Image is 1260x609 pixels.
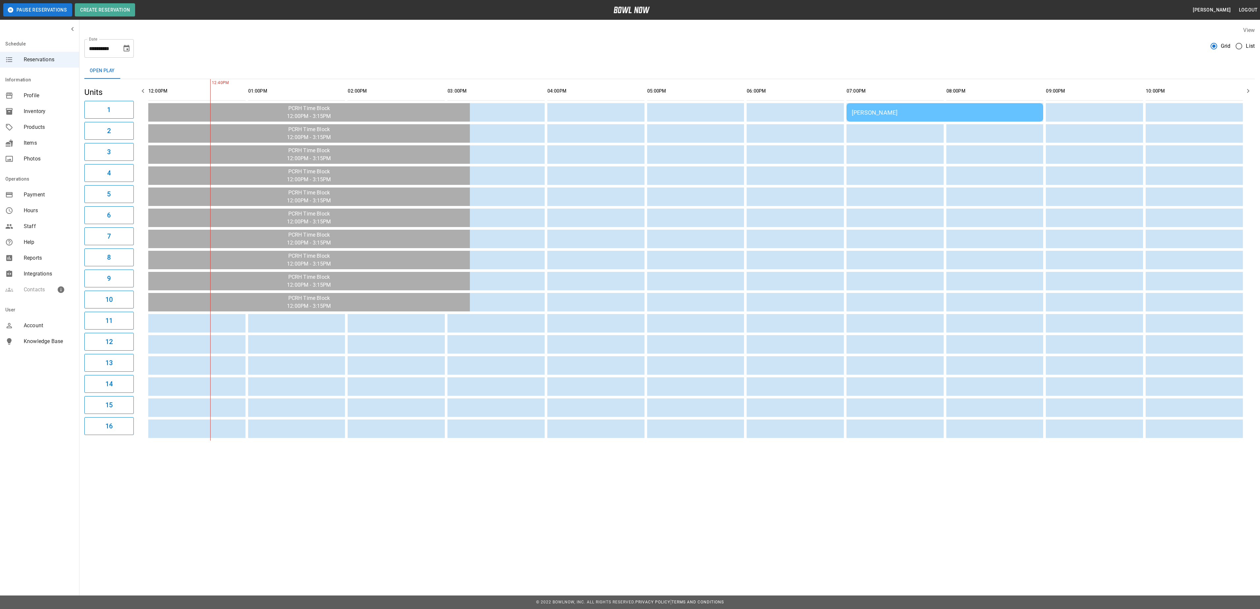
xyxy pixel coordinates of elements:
button: Logout [1236,4,1260,16]
button: 13 [84,354,134,372]
button: 12 [84,333,134,351]
h6: 11 [105,315,113,326]
h6: 3 [107,147,111,157]
h6: 5 [107,189,111,199]
button: 6 [84,206,134,224]
button: 10 [84,291,134,308]
th: 07:00PM [846,82,944,101]
th: 10:00PM [1146,82,1243,101]
th: 01:00PM [248,82,345,101]
button: 3 [84,143,134,161]
h6: 7 [107,231,111,242]
button: 7 [84,227,134,245]
a: Terms and Conditions [672,600,724,604]
button: 16 [84,417,134,435]
table: sticky table [146,79,1246,441]
span: Integrations [24,270,74,278]
img: logo [614,7,650,13]
span: Products [24,123,74,131]
button: 9 [84,270,134,287]
button: 2 [84,122,134,140]
h6: 9 [107,273,111,284]
span: Photos [24,155,74,163]
span: Reports [24,254,74,262]
th: 06:00PM [747,82,844,101]
h6: 10 [105,294,113,305]
div: [PERSON_NAME] [852,109,1038,116]
span: 12:40PM [210,80,212,86]
span: Reservations [24,56,74,64]
h6: 1 [107,104,111,115]
span: Staff [24,222,74,230]
span: Hours [24,207,74,215]
div: inventory tabs [84,63,1255,79]
span: List [1246,42,1255,50]
button: 14 [84,375,134,393]
button: 15 [84,396,134,414]
span: Profile [24,92,74,100]
span: Items [24,139,74,147]
h6: 6 [107,210,111,220]
button: 5 [84,185,134,203]
h6: 4 [107,168,111,178]
th: 02:00PM [348,82,445,101]
button: 1 [84,101,134,119]
span: © 2022 BowlNow, Inc. All Rights Reserved. [536,600,635,604]
button: 11 [84,312,134,330]
th: 12:00PM [148,82,245,101]
span: Account [24,322,74,330]
button: [PERSON_NAME] [1190,4,1233,16]
th: 09:00PM [1046,82,1143,101]
h5: Units [84,87,134,98]
h6: 14 [105,379,113,389]
span: Grid [1221,42,1231,50]
a: Privacy Policy [635,600,670,604]
th: 05:00PM [647,82,744,101]
h6: 13 [105,358,113,368]
button: Choose date, selected date is Sep 13, 2025 [120,42,133,55]
h6: 12 [105,336,113,347]
button: 8 [84,248,134,266]
span: Knowledge Base [24,337,74,345]
span: Inventory [24,107,74,115]
button: Create Reservation [75,3,135,16]
button: Pause Reservations [3,3,72,16]
h6: 2 [107,126,111,136]
th: 08:00PM [946,82,1044,101]
th: 04:00PM [547,82,644,101]
label: View [1243,27,1255,33]
span: Payment [24,191,74,199]
h6: 16 [105,421,113,431]
h6: 15 [105,400,113,410]
h6: 8 [107,252,111,263]
button: 4 [84,164,134,182]
th: 03:00PM [447,82,545,101]
button: Open Play [84,63,120,79]
span: Help [24,238,74,246]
